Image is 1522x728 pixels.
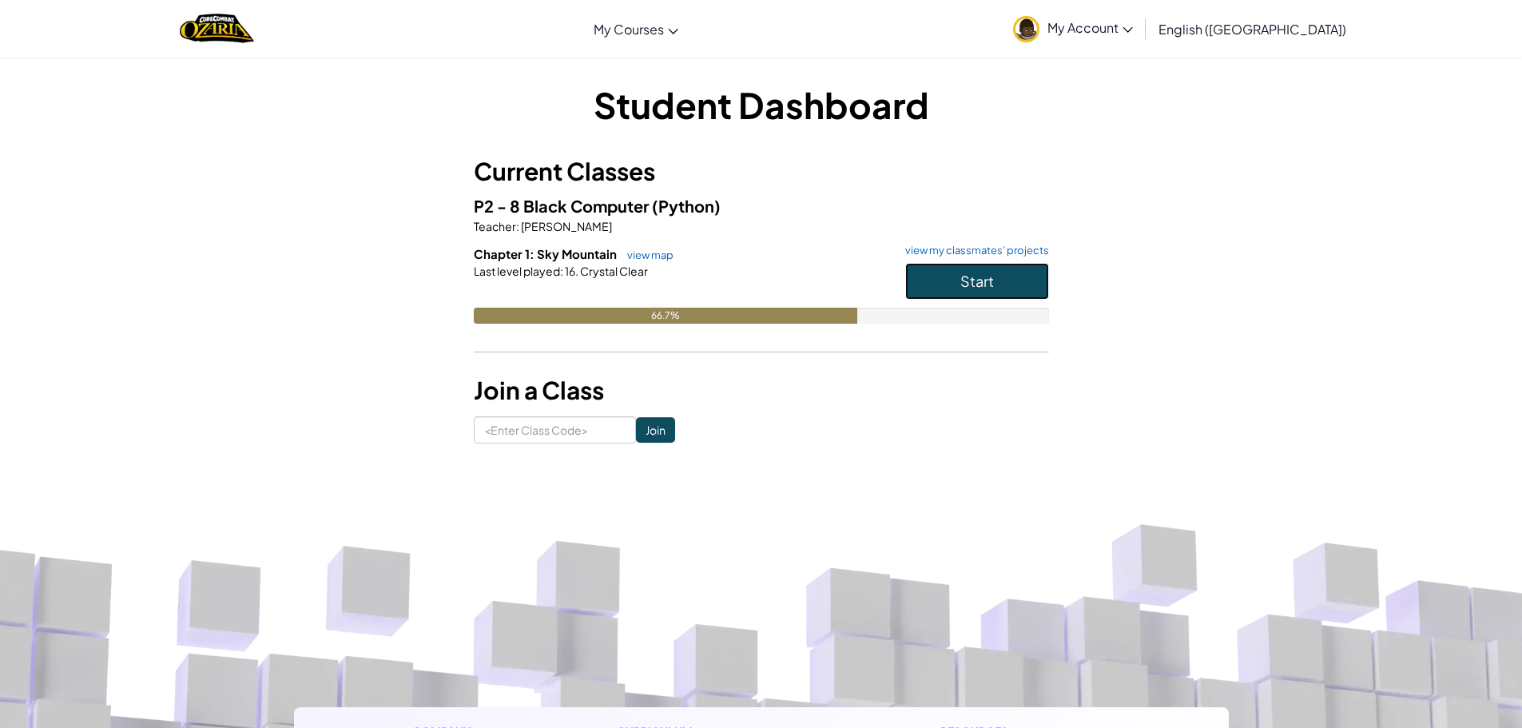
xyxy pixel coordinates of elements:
span: (Python) [652,196,721,216]
a: My Courses [586,7,686,50]
a: English ([GEOGRAPHIC_DATA]) [1150,7,1354,50]
span: My Account [1047,19,1133,36]
span: Last level played [474,264,560,278]
h3: Join a Class [474,372,1049,408]
span: Crystal Clear [578,264,648,278]
span: : [560,264,563,278]
span: Chapter 1: Sky Mountain [474,246,619,261]
input: Join [636,417,675,443]
div: 66.7% [474,308,857,324]
h1: Student Dashboard [474,80,1049,129]
button: Start [905,263,1049,300]
img: avatar [1013,16,1039,42]
img: Home [180,12,254,45]
span: P2 - 8 Black Computer [474,196,652,216]
h3: Current Classes [474,153,1049,189]
span: English ([GEOGRAPHIC_DATA]) [1158,21,1346,38]
a: view my classmates' projects [897,245,1049,256]
span: [PERSON_NAME] [519,219,612,233]
a: Ozaria by CodeCombat logo [180,12,254,45]
span: Start [960,272,994,290]
input: <Enter Class Code> [474,416,636,444]
a: My Account [1005,3,1141,54]
span: My Courses [594,21,664,38]
span: : [516,219,519,233]
span: Teacher [474,219,516,233]
a: view map [619,249,674,261]
span: 16. [563,264,578,278]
